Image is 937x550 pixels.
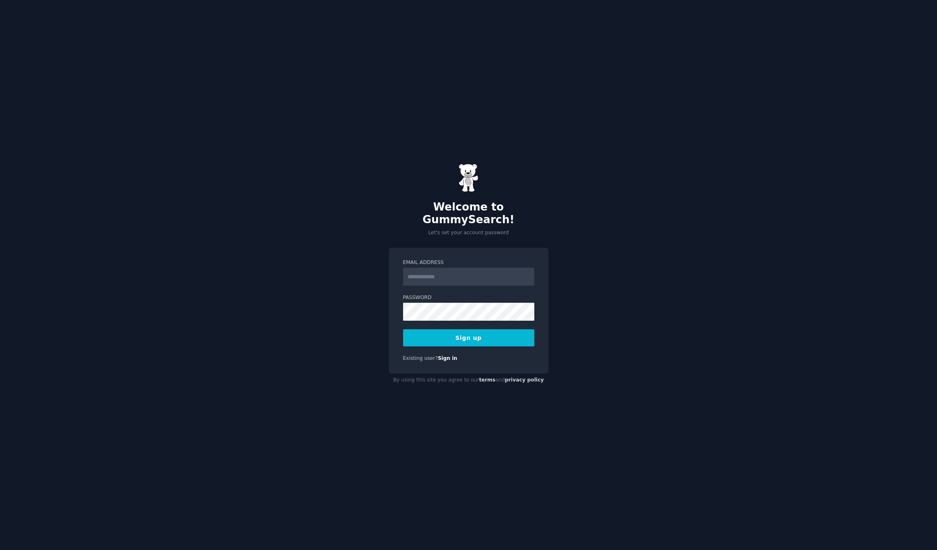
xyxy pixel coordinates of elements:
[438,355,457,361] a: Sign in
[389,201,549,226] h2: Welcome to GummySearch!
[403,355,438,361] span: Existing user?
[389,374,549,387] div: By using this site you agree to our and
[459,164,479,192] img: Gummy Bear
[403,294,534,302] label: Password
[389,229,549,237] p: Let's set your account password
[505,377,544,383] a: privacy policy
[403,259,534,266] label: Email Address
[403,329,534,346] button: Sign up
[479,377,495,383] a: terms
